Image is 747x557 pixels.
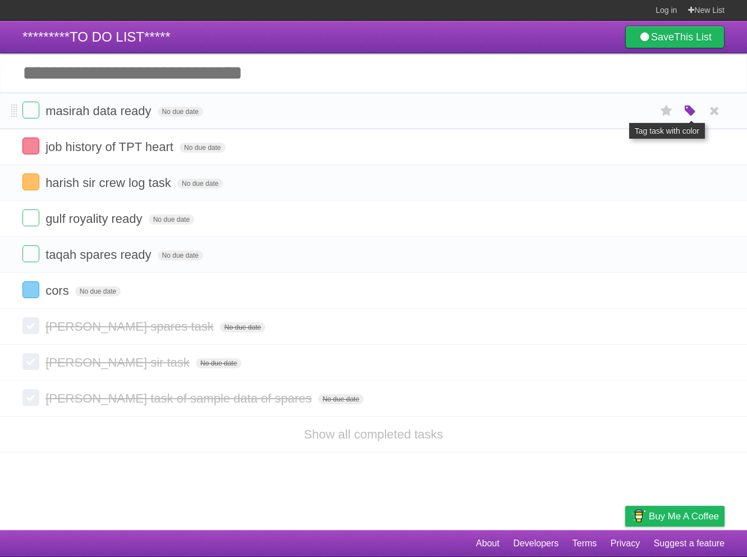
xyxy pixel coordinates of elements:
span: No due date [158,107,203,117]
a: Developers [513,533,558,554]
label: Done [22,317,39,334]
b: This List [674,31,712,43]
label: Star task [656,102,677,120]
span: No due date [318,394,364,404]
label: Done [22,102,39,118]
a: SaveThis List [625,26,725,48]
a: About [476,533,499,554]
img: Buy me a coffee [631,506,646,526]
label: Done [22,245,39,262]
label: Done [22,353,39,370]
a: Show all completed tasks [304,427,443,441]
span: No due date [196,358,241,368]
label: Done [22,389,39,406]
span: harish sir crew log task [45,176,174,190]
a: Suggest a feature [654,533,725,554]
a: Buy me a coffee [625,506,725,527]
span: No due date [75,286,121,296]
span: [PERSON_NAME] task of sample data of spares [45,391,314,405]
span: No due date [220,322,265,332]
label: Done [22,138,39,154]
span: [PERSON_NAME] spares task [45,319,217,334]
a: Privacy [611,533,640,554]
span: taqah spares ready [45,248,154,262]
span: cors [45,284,72,298]
span: masirah data ready [45,104,154,118]
span: No due date [180,143,225,153]
span: gulf royality ready [45,212,145,226]
span: job history of TPT heart [45,140,176,154]
span: [PERSON_NAME] sir task [45,355,193,369]
label: Done [22,174,39,190]
span: No due date [177,179,223,189]
span: Buy me a coffee [649,506,719,526]
a: Terms [572,533,597,554]
span: No due date [158,250,203,261]
label: Done [22,281,39,298]
span: No due date [149,214,194,225]
label: Done [22,209,39,226]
